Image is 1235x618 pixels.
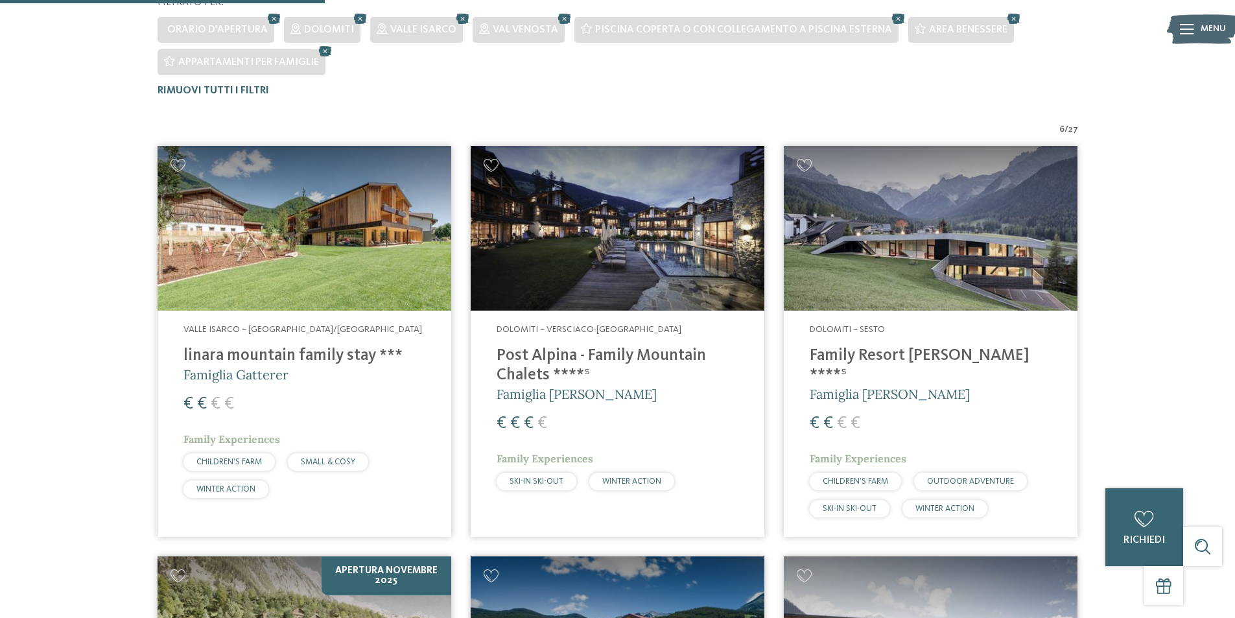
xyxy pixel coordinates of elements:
span: € [497,415,506,432]
span: SKI-IN SKI-OUT [510,477,563,486]
span: WINTER ACTION [196,485,255,493]
span: 6 [1059,123,1064,136]
img: Family Resort Rainer ****ˢ [784,146,1077,311]
span: € [197,396,207,412]
span: € [224,396,234,412]
span: SMALL & COSY [301,458,355,466]
img: Cercate un hotel per famiglie? Qui troverete solo i migliori! [158,146,451,311]
span: Dolomiti – Versciaco-[GEOGRAPHIC_DATA] [497,325,681,334]
span: Famiglia [PERSON_NAME] [497,386,657,402]
span: Famiglia [PERSON_NAME] [810,386,970,402]
span: Val Venosta [493,25,558,35]
span: Family Experiences [183,433,280,446]
a: richiedi [1105,488,1183,566]
span: € [837,415,847,432]
span: SKI-IN SKI-OUT [823,505,876,513]
span: OUTDOOR ADVENTURE [927,477,1014,486]
h4: Post Alpina - Family Mountain Chalets ****ˢ [497,346,738,385]
a: Cercate un hotel per famiglie? Qui troverete solo i migliori! Dolomiti – Versciaco-[GEOGRAPHIC_DA... [471,146,764,537]
span: € [211,396,220,412]
span: Valle Isarco – [GEOGRAPHIC_DATA]/[GEOGRAPHIC_DATA] [183,325,422,334]
span: Piscina coperta o con collegamento a piscina esterna [595,25,892,35]
span: Dolomiti – Sesto [810,325,885,334]
a: Cercate un hotel per famiglie? Qui troverete solo i migliori! Dolomiti – Sesto Family Resort [PER... [784,146,1077,537]
span: Rimuovi tutti i filtri [158,86,269,96]
span: € [510,415,520,432]
img: Post Alpina - Family Mountain Chalets ****ˢ [471,146,764,311]
h4: Family Resort [PERSON_NAME] ****ˢ [810,346,1052,385]
h4: linara mountain family stay *** [183,346,425,366]
span: Famiglia Gatterer [183,366,288,383]
span: WINTER ACTION [602,477,661,486]
span: € [524,415,534,432]
span: € [183,396,193,412]
span: € [851,415,860,432]
span: Valle Isarco [390,25,456,35]
span: CHILDREN’S FARM [196,458,262,466]
span: Family Experiences [497,452,593,465]
span: Family Experiences [810,452,906,465]
span: Dolomiti [304,25,354,35]
span: / [1064,123,1068,136]
span: Area benessere [929,25,1007,35]
span: WINTER ACTION [915,505,974,513]
span: CHILDREN’S FARM [823,477,888,486]
span: € [810,415,819,432]
span: richiedi [1123,535,1165,545]
a: Cercate un hotel per famiglie? Qui troverete solo i migliori! Valle Isarco – [GEOGRAPHIC_DATA]/[G... [158,146,451,537]
span: Appartamenti per famiglie [178,57,319,67]
span: € [537,415,547,432]
span: 27 [1068,123,1078,136]
span: € [823,415,833,432]
span: Orario d'apertura [167,25,268,35]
